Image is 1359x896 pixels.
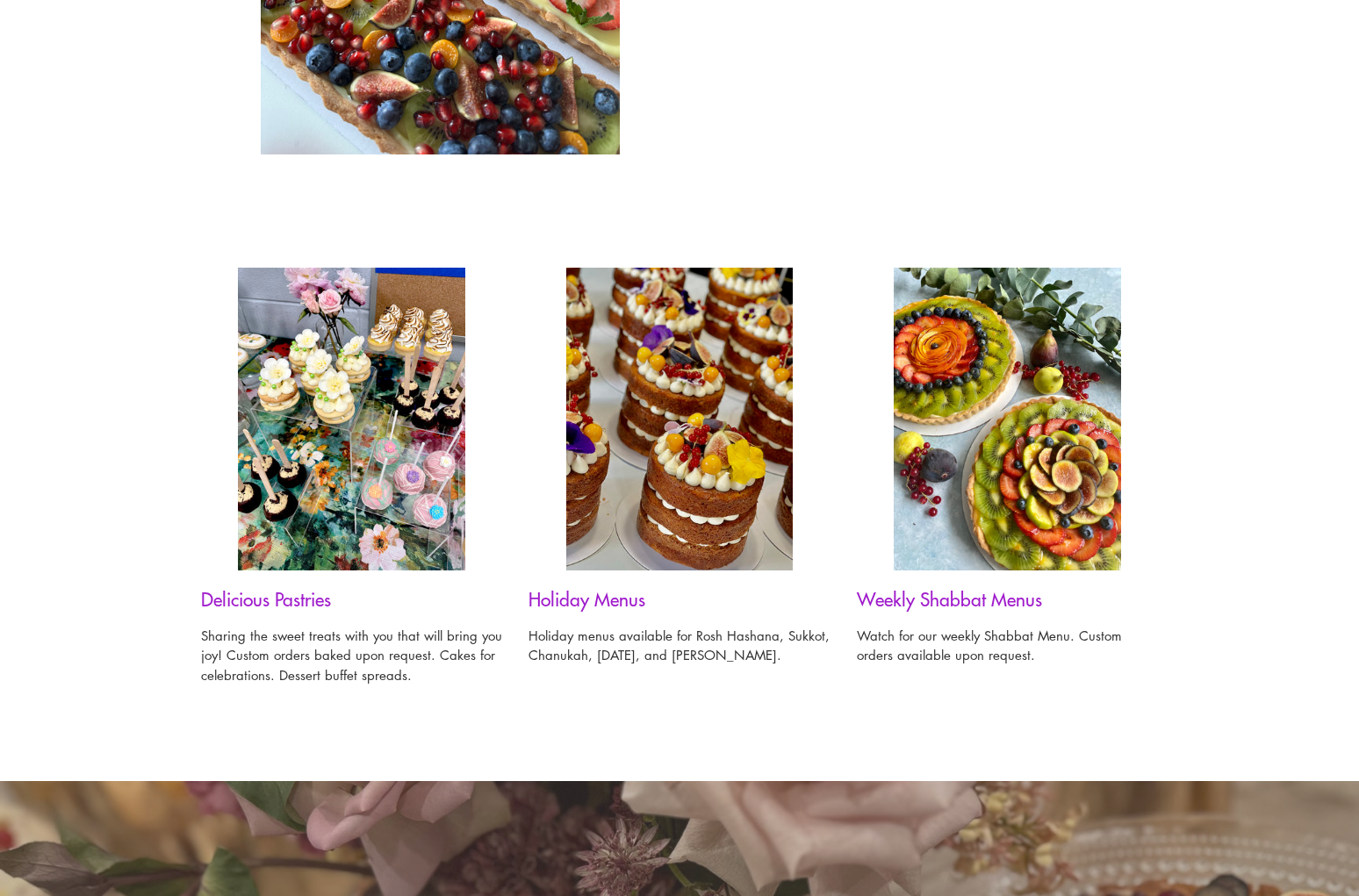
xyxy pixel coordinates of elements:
h3: Weekly Shabbat Menus [857,588,1158,610]
p: Sharing the sweet treats with you that will bring you joy! Custom orders baked upon request. Cake... [201,626,502,685]
p: Watch for our weekly Shabbat Menu. Custom orders available upon request. [857,626,1158,665]
h3: Holiday Menus [528,588,830,610]
p: Holiday menus available for Rosh Hashana, Sukkot, Chanukah, [DATE], and [PERSON_NAME]. [528,626,830,665]
h3: Delicious Pastries [201,588,502,610]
